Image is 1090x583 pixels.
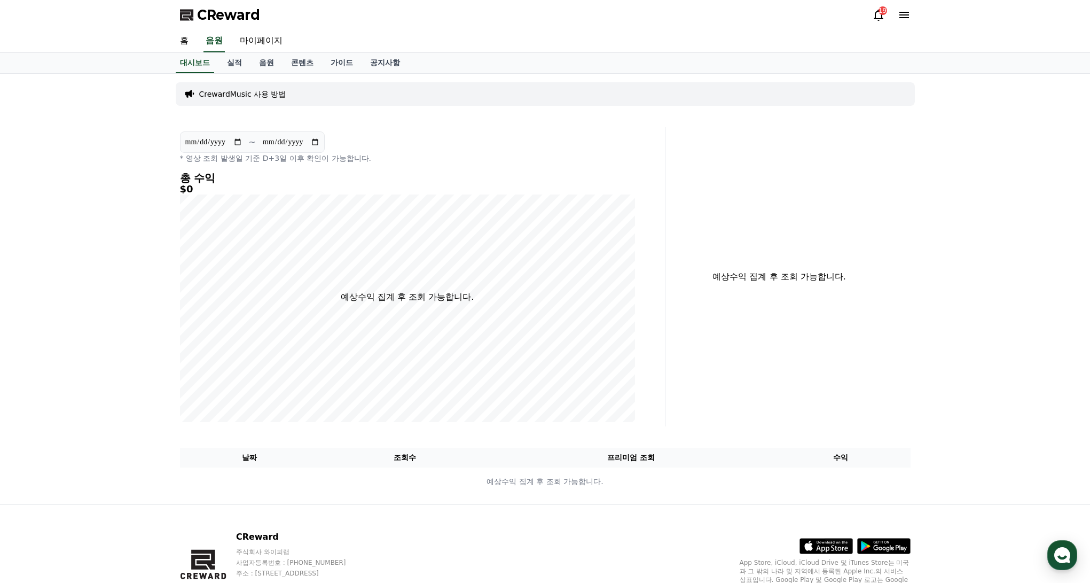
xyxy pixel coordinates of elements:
[197,6,260,24] span: CReward
[27,355,46,363] span: Home
[180,6,260,24] a: CReward
[319,448,490,468] th: 조회수
[199,89,286,99] a: CrewardMusic 사용 방법
[203,30,225,52] a: 음원
[249,136,256,149] p: ~
[171,30,197,52] a: 홈
[138,339,205,366] a: Settings
[362,53,409,73] a: 공지사항
[491,448,771,468] th: 프리미엄 조회
[771,448,911,468] th: 수익
[158,355,184,363] span: Settings
[283,53,322,73] a: 콘텐츠
[250,53,283,73] a: 음원
[236,569,366,578] p: 주소 : [STREET_ADDRESS]
[322,53,362,73] a: 가이드
[879,6,887,15] div: 19
[89,355,120,364] span: Messages
[236,531,366,543] p: CReward
[218,53,250,73] a: 실적
[180,153,635,164] p: * 영상 조회 발생일 기준 D+3일 이후 확인이 가능합니다.
[872,9,885,21] a: 19
[181,476,910,487] p: 예상수익 집계 후 조회 가능합니다.
[236,558,366,567] p: 사업자등록번호 : [PHONE_NUMBER]
[341,291,474,304] p: 예상수익 집계 후 조회 가능합니다.
[180,448,319,468] th: 날짜
[176,53,214,73] a: 대시보드
[3,339,70,366] a: Home
[70,339,138,366] a: Messages
[236,548,366,556] p: 주식회사 와이피랩
[180,184,635,195] h5: $0
[674,270,885,283] p: 예상수익 집계 후 조회 가능합니다.
[231,30,291,52] a: 마이페이지
[180,172,635,184] h4: 총 수익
